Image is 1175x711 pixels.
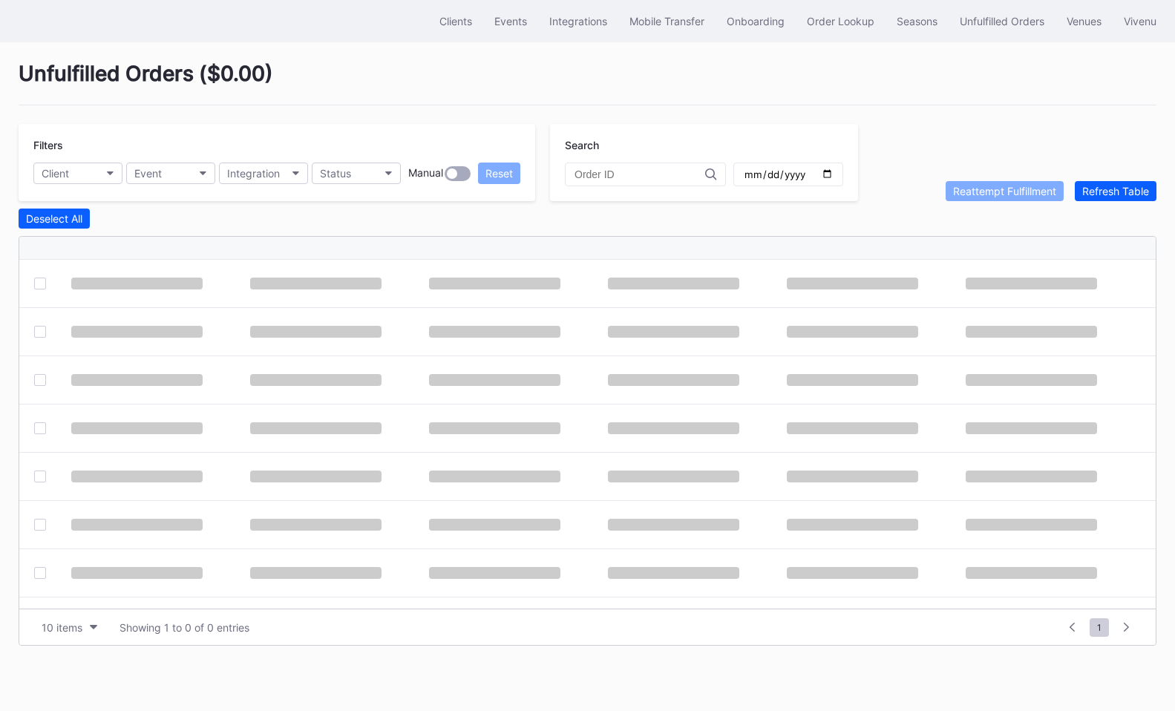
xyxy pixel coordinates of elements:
[485,167,513,180] div: Reset
[26,212,82,225] div: Deselect All
[42,621,82,634] div: 10 items
[897,15,937,27] div: Seasons
[483,7,538,35] button: Events
[953,185,1056,197] div: Reattempt Fulfillment
[408,166,443,181] div: Manual
[126,163,215,184] button: Event
[134,167,162,180] div: Event
[716,7,796,35] button: Onboarding
[727,15,785,27] div: Onboarding
[478,163,520,184] button: Reset
[565,139,843,151] div: Search
[949,7,1055,35] button: Unfulfilled Orders
[33,139,520,151] div: Filters
[439,15,472,27] div: Clients
[796,7,886,35] button: Order Lookup
[120,621,249,634] div: Showing 1 to 0 of 0 entries
[42,167,69,180] div: Client
[538,7,618,35] button: Integrations
[219,163,308,184] button: Integration
[1067,15,1102,27] div: Venues
[34,617,105,638] button: 10 items
[494,15,527,27] div: Events
[807,15,874,27] div: Order Lookup
[1082,185,1149,197] div: Refresh Table
[575,168,705,180] input: Order ID
[19,209,90,229] button: Deselect All
[1090,618,1109,637] span: 1
[428,7,483,35] button: Clients
[1124,15,1156,27] div: Vivenu
[227,167,280,180] div: Integration
[1055,7,1113,35] button: Venues
[320,167,351,180] div: Status
[549,15,607,27] div: Integrations
[1113,7,1168,35] button: Vivenu
[946,181,1064,201] button: Reattempt Fulfillment
[19,61,1156,105] div: Unfulfilled Orders ( $0.00 )
[629,15,704,27] div: Mobile Transfer
[618,7,716,35] button: Mobile Transfer
[886,7,949,35] button: Seasons
[33,163,122,184] button: Client
[1075,181,1156,201] button: Refresh Table
[960,15,1044,27] div: Unfulfilled Orders
[312,163,401,184] button: Status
